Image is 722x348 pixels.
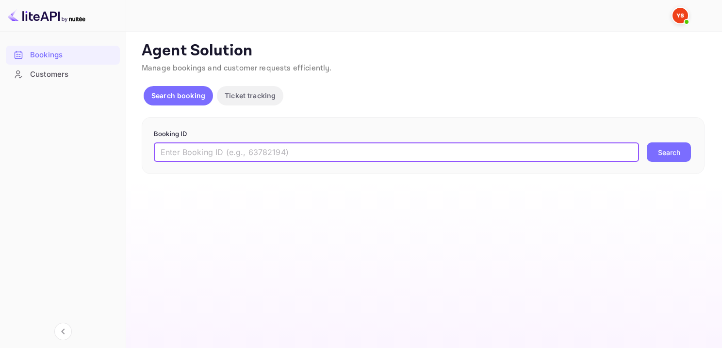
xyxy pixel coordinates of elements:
[6,46,120,65] div: Bookings
[54,323,72,340] button: Collapse navigation
[6,65,120,83] a: Customers
[647,142,691,162] button: Search
[151,90,205,101] p: Search booking
[6,46,120,64] a: Bookings
[142,63,332,73] span: Manage bookings and customer requests efficiently.
[154,129,692,139] p: Booking ID
[154,142,639,162] input: Enter Booking ID (e.g., 63782194)
[225,90,276,101] p: Ticket tracking
[8,8,85,23] img: LiteAPI logo
[30,69,115,80] div: Customers
[6,65,120,84] div: Customers
[673,8,688,23] img: Yandex Support
[142,41,705,61] p: Agent Solution
[30,50,115,61] div: Bookings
